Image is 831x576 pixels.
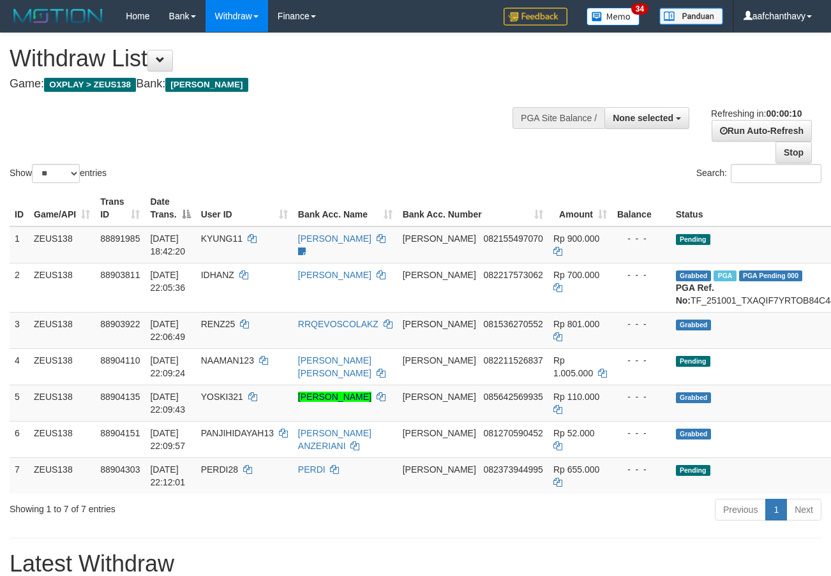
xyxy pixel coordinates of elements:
th: Balance [612,190,671,226]
a: Next [786,499,821,521]
span: YOSKI321 [201,392,243,402]
div: - - - [617,318,666,330]
th: Date Trans.: activate to sort column descending [145,190,195,226]
span: 88904135 [100,392,140,402]
input: Search: [731,164,821,183]
img: panduan.png [659,8,723,25]
div: Showing 1 to 7 of 7 entries [10,498,337,515]
span: Rp 52.000 [553,428,595,438]
span: Copy 085642569935 to clipboard [483,392,543,402]
td: 5 [10,385,29,421]
select: Showentries [32,164,80,183]
td: ZEUS138 [29,263,95,312]
span: Copy 082211526837 to clipboard [483,355,543,366]
td: ZEUS138 [29,348,95,385]
span: [PERSON_NAME] [403,355,476,366]
span: Rp 655.000 [553,464,599,475]
div: - - - [617,232,666,245]
a: [PERSON_NAME] [298,270,371,280]
span: Grabbed [676,429,712,439]
span: PERDI28 [201,464,238,475]
a: Previous [715,499,766,521]
span: [DATE] 22:06:49 [150,319,185,342]
img: Feedback.jpg [504,8,567,26]
td: 2 [10,263,29,312]
span: Rp 801.000 [553,319,599,329]
h4: Game: Bank: [10,78,541,91]
span: Marked by aafchomsokheang [714,270,736,281]
div: - - - [617,269,666,281]
h1: Withdraw List [10,46,541,71]
span: Grabbed [676,270,712,281]
span: [DATE] 22:12:01 [150,464,185,487]
a: [PERSON_NAME] ANZERIANI [298,428,371,451]
td: 3 [10,312,29,348]
span: Copy 082373944995 to clipboard [483,464,543,475]
span: PGA Pending [739,270,803,281]
span: [PERSON_NAME] [403,392,476,402]
b: PGA Ref. No: [676,283,714,306]
span: KYUNG11 [201,233,243,244]
th: Game/API: activate to sort column ascending [29,190,95,226]
span: OXPLAY > ZEUS138 [44,78,136,92]
a: Run Auto-Refresh [712,120,812,142]
span: 34 [631,3,648,15]
th: Bank Acc. Number: activate to sort column ascending [398,190,548,226]
strong: 00:00:10 [766,108,802,119]
span: [PERSON_NAME] [403,233,476,244]
span: 88904303 [100,464,140,475]
img: Button%20Memo.svg [587,8,640,26]
span: IDHANZ [201,270,234,280]
span: [PERSON_NAME] [403,464,476,475]
span: 88904151 [100,428,140,438]
td: ZEUS138 [29,385,95,421]
span: None selected [613,113,673,123]
td: ZEUS138 [29,421,95,457]
a: [PERSON_NAME] [PERSON_NAME] [298,355,371,378]
button: None selected [604,107,689,129]
td: 1 [10,226,29,263]
a: RRQEVOSCOLAKZ [298,319,378,329]
td: 4 [10,348,29,385]
span: 88891985 [100,233,140,244]
a: Stop [775,142,812,163]
label: Search: [696,164,821,183]
label: Show entries [10,164,107,183]
div: - - - [617,427,666,439]
span: Refreshing in: [711,108,802,119]
td: ZEUS138 [29,312,95,348]
th: User ID: activate to sort column ascending [196,190,293,226]
span: [DATE] 22:09:43 [150,392,185,415]
span: [PERSON_NAME] [403,319,476,329]
span: Grabbed [676,392,712,403]
span: [PERSON_NAME] [403,270,476,280]
span: Copy 081270590452 to clipboard [483,428,543,438]
td: 7 [10,457,29,494]
th: ID [10,190,29,226]
img: MOTION_logo.png [10,6,107,26]
span: [PERSON_NAME] [165,78,248,92]
span: Rp 110.000 [553,392,599,402]
th: Bank Acc. Name: activate to sort column ascending [293,190,398,226]
span: PANJIHIDAYAH13 [201,428,274,438]
td: 6 [10,421,29,457]
span: Rp 1.005.000 [553,355,593,378]
span: Pending [676,465,710,476]
span: RENZ25 [201,319,236,329]
a: PERDI [298,464,326,475]
span: Rp 900.000 [553,233,599,244]
span: [DATE] 18:42:20 [150,233,185,256]
a: [PERSON_NAME] [298,233,371,244]
span: Copy 082217573062 to clipboard [483,270,543,280]
div: - - - [617,354,666,367]
div: PGA Site Balance / [513,107,604,129]
span: [DATE] 22:09:24 [150,355,185,378]
div: - - - [617,463,666,476]
span: Pending [676,234,710,245]
span: 88904110 [100,355,140,366]
span: Copy 081536270552 to clipboard [483,319,543,329]
td: ZEUS138 [29,226,95,263]
span: Pending [676,356,710,367]
span: Copy 082155497070 to clipboard [483,233,543,244]
a: 1 [765,499,787,521]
